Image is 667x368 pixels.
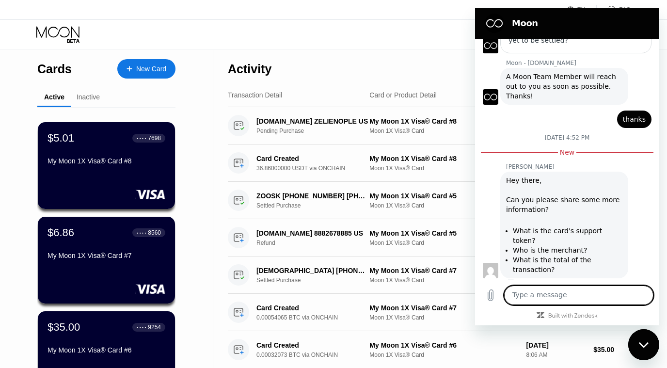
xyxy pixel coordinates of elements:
[228,91,282,99] div: Transaction Detail
[256,352,377,358] div: 0.00032073 BTC via ONCHAIN
[369,240,518,246] div: Moon 1X Visa® Card
[369,277,518,284] div: Moon 1X Visa® Card
[44,93,64,101] div: Active
[256,165,377,172] div: 36.86000000 USDT via ONCHAIN
[256,192,368,200] div: ZOOSK [PHONE_NUMBER] [PHONE_NUMBER] US
[256,155,368,162] div: Card Created
[77,93,100,101] div: Inactive
[48,321,80,334] div: $35.00
[228,144,631,182] div: Card Created36.86000000 USDT via ONCHAINMy Moon 1X Visa® Card #8Moon 1X Visa® Card[DATE]1:38 PM$3...
[369,192,518,200] div: My Moon 1X Visa® Card #5
[369,128,518,134] div: Moon 1X Visa® Card
[369,341,518,349] div: My Moon 1X Visa® Card #6
[256,277,377,284] div: Settled Purchase
[137,137,146,140] div: ● ● ● ●
[369,304,518,312] div: My Moon 1X Visa® Card #7
[228,219,631,256] div: [DOMAIN_NAME] 8882678885 USRefundMy Moon 1X Visa® Card #5Moon 1X Visa® Card[DATE]3:39 PM$29.99
[619,6,631,13] div: FAQ
[228,294,631,331] div: Card Created0.00054065 BTC via ONCHAINMy Moon 1X Visa® Card #7Moon 1X Visa® Card[DATE]8:14 AM$60.00
[597,5,631,15] div: FAQ
[256,267,368,274] div: [DEMOGRAPHIC_DATA] [PHONE_NUMBER] US
[228,182,631,219] div: ZOOSK [PHONE_NUMBER] [PHONE_NUMBER] USSettled PurchaseMy Moon 1X Visa® Card #5Moon 1X Visa® Card[...
[256,229,368,237] div: [DOMAIN_NAME] 8882678885 US
[369,352,518,358] div: Moon 1X Visa® Card
[369,202,518,209] div: Moon 1X Visa® Card
[369,267,518,274] div: My Moon 1X Visa® Card #7
[256,240,377,246] div: Refund
[628,329,659,360] iframe: Button to launch messaging window, conversation in progress
[48,252,165,259] div: My Moon 1X Visa® Card #7
[593,346,631,353] div: $35.00
[526,352,586,358] div: 8:06 AM
[148,229,161,236] div: 8560
[256,314,377,321] div: 0.00054065 BTC via ONCHAIN
[577,6,586,13] div: EN
[475,8,659,325] iframe: Messaging window
[369,165,518,172] div: Moon 1X Visa® Card
[256,202,377,209] div: Settled Purchase
[567,5,597,15] div: EN
[117,59,175,79] div: New Card
[137,231,146,234] div: ● ● ● ●
[369,314,518,321] div: Moon 1X Visa® Card
[48,346,165,354] div: My Moon 1X Visa® Card #6
[228,62,271,76] div: Activity
[48,157,165,165] div: My Moon 1X Visa® Card #8
[38,122,175,209] div: $5.01● ● ● ●7698My Moon 1X Visa® Card #8
[48,226,74,239] div: $6.86
[137,326,146,329] div: ● ● ● ●
[136,65,166,73] div: New Card
[148,135,161,142] div: 7698
[228,256,631,294] div: [DEMOGRAPHIC_DATA] [PHONE_NUMBER] USSettled PurchaseMy Moon 1X Visa® Card #7Moon 1X Visa® Card[DA...
[228,107,631,144] div: [DOMAIN_NAME] ZELIENOPLE USPending PurchaseMy Moon 1X Visa® Card #8Moon 1X Visa® Card[DATE]2:50 P...
[256,341,368,349] div: Card Created
[38,217,175,304] div: $6.86● ● ● ●8560My Moon 1X Visa® Card #7
[37,62,72,76] div: Cards
[369,117,518,125] div: My Moon 1X Visa® Card #8
[256,117,368,125] div: [DOMAIN_NAME] ZELIENOPLE US
[256,128,377,134] div: Pending Purchase
[256,304,368,312] div: Card Created
[48,132,74,144] div: $5.01
[526,341,586,349] div: [DATE]
[369,155,518,162] div: My Moon 1X Visa® Card #8
[369,229,518,237] div: My Moon 1X Visa® Card #5
[369,91,437,99] div: Card or Product Detail
[148,324,161,331] div: 9254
